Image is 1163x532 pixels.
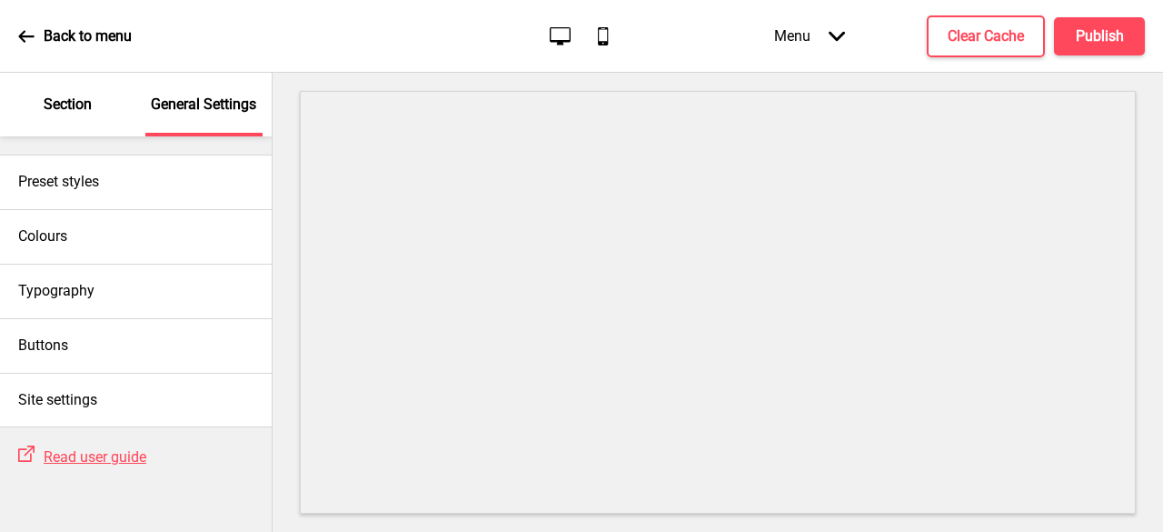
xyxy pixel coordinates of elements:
[1076,26,1124,46] h4: Publish
[44,26,132,46] p: Back to menu
[756,9,863,63] div: Menu
[18,172,99,192] h4: Preset styles
[18,336,68,356] h4: Buttons
[44,448,146,466] span: Read user guide
[18,281,94,301] h4: Typography
[1054,17,1145,55] button: Publish
[151,95,256,115] p: General Settings
[35,448,146,466] a: Read user guide
[44,95,92,115] p: Section
[18,226,67,246] h4: Colours
[18,12,132,61] a: Back to menu
[927,15,1045,57] button: Clear Cache
[18,390,97,410] h4: Site settings
[948,26,1024,46] h4: Clear Cache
